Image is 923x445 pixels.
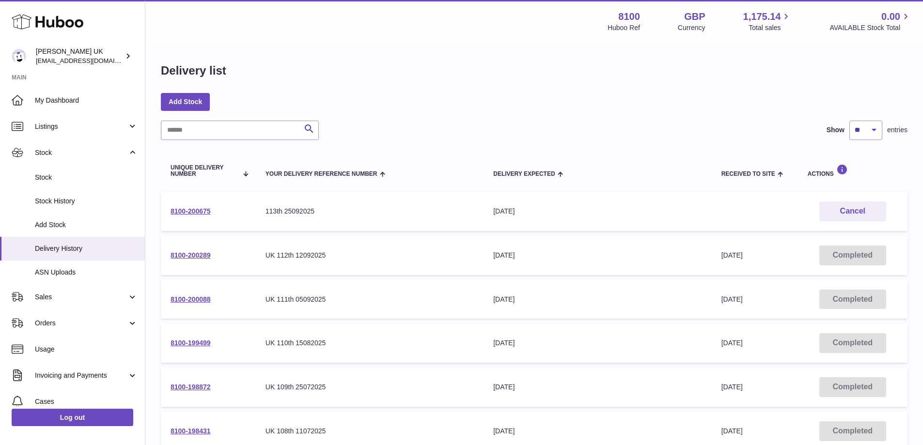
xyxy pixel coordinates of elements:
span: Orders [35,319,127,328]
div: [PERSON_NAME] UK [36,47,123,65]
span: Listings [35,122,127,131]
div: [DATE] [493,251,702,260]
span: Stock History [35,197,138,206]
span: 0.00 [881,10,900,23]
a: 8100-198872 [171,383,211,391]
div: Actions [808,164,898,177]
span: [DATE] [721,383,743,391]
a: 8100-199499 [171,339,211,347]
span: Delivery History [35,244,138,253]
span: Invoicing and Payments [35,371,127,380]
span: entries [887,125,907,135]
span: Your Delivery Reference Number [266,171,377,177]
a: 0.00 AVAILABLE Stock Total [829,10,911,32]
img: emotion88hk@gmail.com [12,49,26,63]
span: Delivery Expected [493,171,555,177]
div: UK 108th 11072025 [266,427,474,436]
a: 8100-200088 [171,295,211,303]
h1: Delivery list [161,63,226,78]
span: Received to Site [721,171,775,177]
a: 1,175.14 Total sales [743,10,792,32]
a: 8100-198431 [171,427,211,435]
span: Cases [35,397,138,406]
a: 8100-200289 [171,251,211,259]
div: UK 111th 05092025 [266,295,474,304]
div: 113th 25092025 [266,207,474,216]
div: [DATE] [493,338,702,348]
span: My Dashboard [35,96,138,105]
span: ASN Uploads [35,268,138,277]
span: AVAILABLE Stock Total [829,23,911,32]
div: Currency [678,23,705,32]
div: UK 112th 12092025 [266,251,474,260]
span: [DATE] [721,339,743,347]
div: Huboo Ref [608,23,640,32]
span: Unique Delivery Number [171,165,237,177]
button: Cancel [819,201,886,221]
span: [DATE] [721,295,743,303]
div: [DATE] [493,383,702,392]
label: Show [827,125,845,135]
span: Total sales [749,23,792,32]
a: Log out [12,409,133,426]
div: [DATE] [493,295,702,304]
span: Sales [35,292,127,302]
div: [DATE] [493,207,702,216]
span: 1,175.14 [743,10,781,23]
span: [DATE] [721,427,743,435]
strong: 8100 [618,10,640,23]
div: [DATE] [493,427,702,436]
strong: GBP [684,10,705,23]
span: [EMAIL_ADDRESS][DOMAIN_NAME] [36,57,142,64]
span: Stock [35,173,138,182]
span: Stock [35,148,127,157]
span: Add Stock [35,220,138,230]
div: UK 110th 15082025 [266,338,474,348]
span: [DATE] [721,251,743,259]
a: 8100-200675 [171,207,211,215]
span: Usage [35,345,138,354]
a: Add Stock [161,93,210,110]
div: UK 109th 25072025 [266,383,474,392]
